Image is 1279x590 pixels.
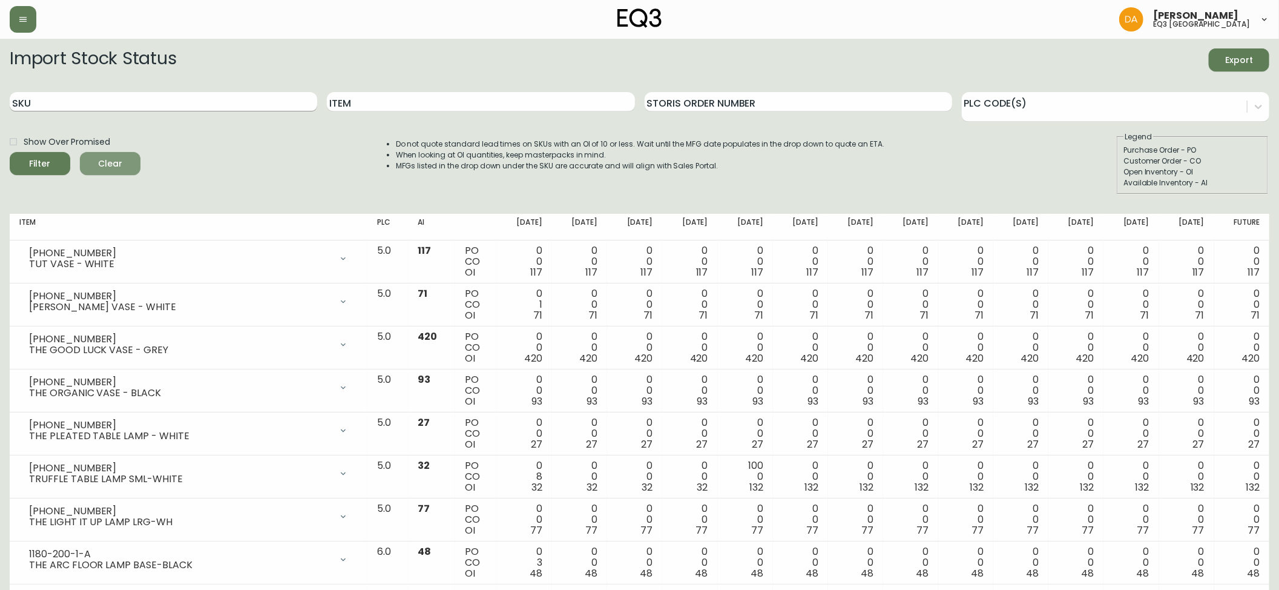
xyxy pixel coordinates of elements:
[973,394,984,408] span: 93
[617,288,653,321] div: 0 0
[367,542,408,585] td: 6.0
[1192,523,1205,537] span: 77
[418,459,430,472] span: 32
[533,308,542,322] span: 71
[1169,460,1205,493] div: 0 0
[948,331,984,364] div: 0 0
[507,503,542,536] div: 0 0
[617,374,653,407] div: 0 0
[1191,480,1205,494] span: 132
[1169,331,1205,364] div: 0 0
[752,437,763,451] span: 27
[672,460,708,493] div: 0 0
[948,417,984,450] div: 0 0
[367,499,408,542] td: 5.0
[465,331,487,364] div: PO CO
[396,139,885,150] li: Do not quote standard lead times on SKUs with an OI of 10 or less. Wait until the MFG date popula...
[1137,265,1149,279] span: 117
[19,503,358,530] div: [PHONE_NUMBER]THE LIGHT IT UP LAMP LRG-WH
[1123,156,1261,167] div: Customer Order - CO
[1113,288,1149,321] div: 0 0
[1169,288,1205,321] div: 0 0
[728,245,763,278] div: 0 0
[1003,374,1039,407] div: 0 0
[1083,394,1094,408] span: 93
[1027,523,1039,537] span: 77
[1028,394,1039,408] span: 93
[699,308,708,322] span: 71
[862,437,873,451] span: 27
[1083,437,1094,451] span: 27
[783,503,818,536] div: 0 0
[562,374,597,407] div: 0 0
[465,437,475,451] span: OI
[861,523,873,537] span: 77
[465,265,475,279] span: OI
[29,388,331,399] div: THE ORGANIC VASE - BLACK
[806,523,818,537] span: 77
[662,214,717,240] th: [DATE]
[1003,288,1039,321] div: 0 0
[641,265,653,279] span: 117
[838,460,873,493] div: 0 0
[562,288,597,321] div: 0 0
[418,502,430,515] span: 77
[497,214,552,240] th: [DATE]
[838,374,873,407] div: 0 0
[19,245,358,272] div: [PHONE_NUMBER]TUT VASE - WHITE
[531,480,542,494] span: 32
[642,437,653,451] span: 27
[617,331,653,364] div: 0 0
[1138,437,1149,451] span: 27
[1139,394,1149,408] span: 93
[838,331,873,364] div: 0 0
[1224,288,1260,321] div: 0 0
[465,546,487,579] div: PO CO
[642,394,653,408] span: 93
[1123,145,1261,156] div: Purchase Order - PO
[562,503,597,536] div: 0 0
[948,460,984,493] div: 0 0
[728,374,763,407] div: 0 0
[617,546,653,579] div: 0 0
[19,374,358,401] div: [PHONE_NUMBER]THE ORGANIC VASE - BLACK
[80,152,140,175] button: Clear
[1153,21,1250,28] h5: eq3 [GEOGRAPHIC_DATA]
[1224,374,1260,407] div: 0 0
[1193,437,1205,451] span: 27
[408,214,455,240] th: AI
[948,503,984,536] div: 0 0
[975,308,984,322] span: 71
[1209,48,1269,71] button: Export
[838,288,873,321] div: 0 0
[672,245,708,278] div: 0 0
[530,265,542,279] span: 117
[465,417,487,450] div: PO CO
[588,308,597,322] span: 71
[1224,460,1260,493] div: 0 0
[1058,331,1094,364] div: 0 0
[530,523,542,537] span: 77
[893,546,929,579] div: 0 0
[1136,480,1149,494] span: 132
[1030,308,1039,322] span: 71
[29,259,331,270] div: TUT VASE - WHITE
[607,214,662,240] th: [DATE]
[367,240,408,283] td: 5.0
[29,560,331,571] div: THE ARC FLOOR LAMP BASE-BLACK
[1082,265,1094,279] span: 117
[1003,546,1039,579] div: 0 0
[1241,351,1260,365] span: 420
[1248,523,1260,537] span: 77
[29,345,331,356] div: THE GOOD LUCK VASE - GREY
[728,503,763,536] div: 0 0
[809,308,818,322] span: 71
[1113,245,1149,278] div: 0 0
[728,331,763,364] div: 0 0
[697,480,708,494] span: 32
[1137,523,1149,537] span: 77
[29,291,331,302] div: [PHONE_NUMBER]
[948,288,984,321] div: 0 0
[1246,480,1260,494] span: 132
[690,351,708,365] span: 420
